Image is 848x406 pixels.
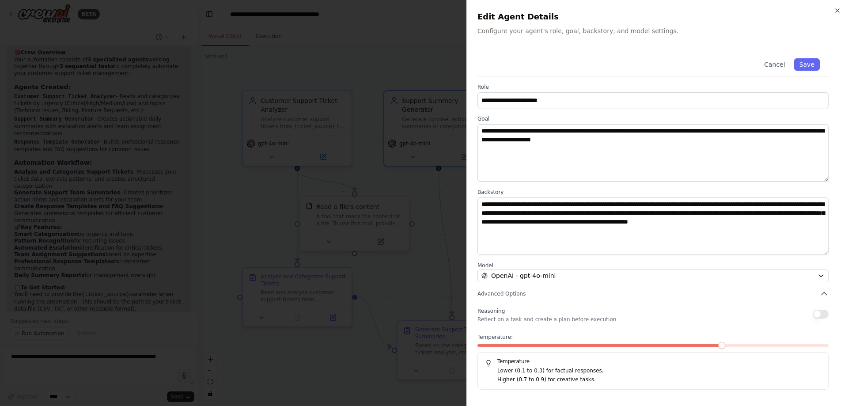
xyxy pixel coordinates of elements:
[794,58,820,71] button: Save
[477,262,829,269] label: Model
[491,271,556,280] span: OpenAI - gpt-4o-mini
[759,58,790,71] button: Cancel
[477,289,829,298] button: Advanced Options
[477,316,616,323] p: Reflect on a task and create a plan before execution
[477,334,513,341] span: Temperature:
[477,189,829,196] label: Backstory
[485,358,821,365] h5: Temperature
[477,115,829,122] label: Goal
[477,290,526,297] span: Advanced Options
[477,83,829,91] label: Role
[497,376,821,384] p: Higher (0.7 to 0.9) for creative tasks.
[477,27,837,35] p: Configure your agent's role, goal, backstory, and model settings.
[477,269,829,282] button: OpenAI - gpt-4o-mini
[497,367,821,376] p: Lower (0.1 to 0.3) for factual responses.
[477,11,837,23] h2: Edit Agent Details
[477,308,505,314] span: Reasoning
